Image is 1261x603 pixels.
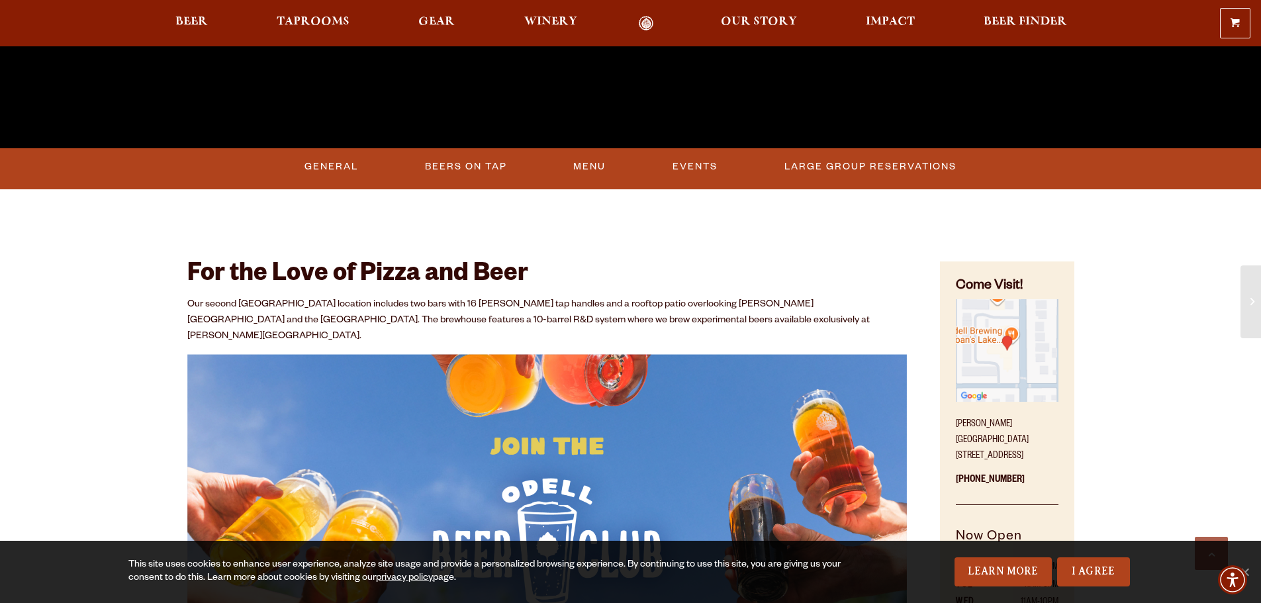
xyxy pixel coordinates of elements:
span: Our Story [721,17,797,27]
a: Beer Finder [975,16,1076,31]
a: Beers On Tap [420,152,512,182]
span: Impact [866,17,915,27]
p: [PERSON_NAME][GEOGRAPHIC_DATA] [STREET_ADDRESS] [956,409,1058,465]
a: Odell Home [622,16,671,31]
a: Beer [167,16,216,31]
span: Winery [524,17,577,27]
a: Gear [410,16,463,31]
span: Taprooms [277,17,350,27]
span: Gear [418,17,455,27]
a: Find on Google Maps (opens in a new window) [956,395,1058,406]
a: privacy policy [376,573,433,584]
div: Accessibility Menu [1218,565,1247,594]
a: Our Story [712,16,806,31]
p: [PHONE_NUMBER] [956,465,1058,505]
p: Our second [GEOGRAPHIC_DATA] location includes two bars with 16 [PERSON_NAME] tap handles and a r... [187,297,908,345]
a: I Agree [1057,557,1130,586]
a: Learn More [955,557,1052,586]
a: Large Group Reservations [779,152,962,182]
a: Winery [516,16,586,31]
img: Small thumbnail of location on map [956,299,1058,401]
a: General [299,152,363,182]
h4: Come Visit! [956,277,1058,297]
h5: Now Open [956,527,1058,560]
div: This site uses cookies to enhance user experience, analyze site usage and provide a personalized ... [128,559,845,585]
a: Menu [568,152,611,182]
span: Beer Finder [984,17,1067,27]
a: Taprooms [268,16,358,31]
a: Impact [857,16,923,31]
h2: For the Love of Pizza and Beer [187,261,908,291]
a: Events [667,152,723,182]
a: Scroll to top [1195,537,1228,570]
span: Beer [175,17,208,27]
